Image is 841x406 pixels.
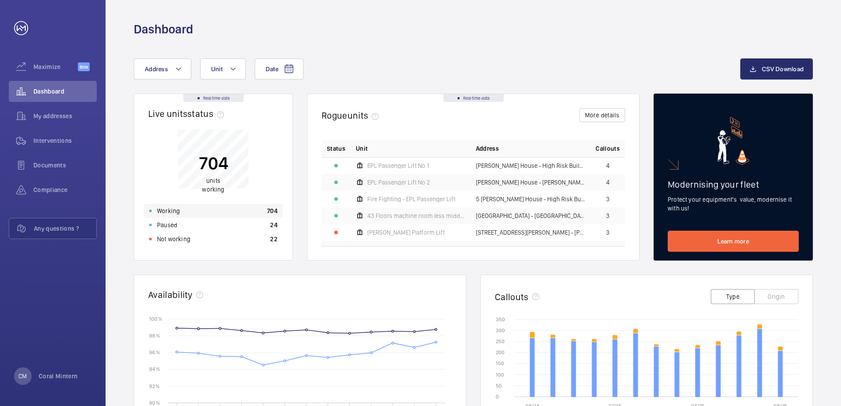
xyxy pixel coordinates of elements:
span: [GEOGRAPHIC_DATA] - [GEOGRAPHIC_DATA] [476,213,585,219]
div: Real time data [183,94,244,102]
span: status [187,108,227,119]
span: Documents [33,161,97,170]
span: 3 [606,229,610,236]
span: EPL Passenger Lift No 1 [367,163,429,169]
span: working [202,186,224,193]
button: Address [134,58,191,80]
p: Protect your equipment's value, modernise it with us! [668,195,799,213]
button: More details [579,108,625,122]
p: Status [327,144,345,153]
p: units [199,176,228,194]
span: [STREET_ADDRESS][PERSON_NAME] - [PERSON_NAME][GEOGRAPHIC_DATA] [476,229,585,236]
text: 350 [496,316,505,323]
text: 200 [496,349,505,355]
span: Beta [78,62,90,71]
span: My addresses [33,112,97,120]
h2: Live units [148,108,227,119]
text: 94 % [149,366,160,372]
button: Unit [200,58,246,80]
p: 24 [270,221,278,229]
h2: Modernising your fleet [668,179,799,190]
span: Interventions [33,136,97,145]
span: Dashboard [33,87,97,96]
text: 50 [496,383,502,389]
span: [PERSON_NAME] House - High Risk Building - [PERSON_NAME][GEOGRAPHIC_DATA] [476,163,585,169]
button: Type [711,289,755,304]
span: Fire Fighting - EPL Passenger Lift [367,196,455,202]
span: 4 [606,179,610,185]
div: Real time data [443,94,504,102]
span: Address [476,144,499,153]
span: [PERSON_NAME] House - [PERSON_NAME][GEOGRAPHIC_DATA] [476,179,585,185]
button: Date [255,58,303,80]
text: 100 [496,372,504,378]
span: [PERSON_NAME] Platform Lift [367,229,445,236]
text: 90 % [149,399,160,406]
span: 5 [PERSON_NAME] House - High Risk Building - [GEOGRAPHIC_DATA][PERSON_NAME] [476,196,585,202]
p: Coral Mintern [39,372,78,381]
text: 100 % [149,315,162,322]
span: 4 [606,163,610,169]
p: CM [18,372,27,381]
span: 3 [606,196,610,202]
text: 0 [496,394,499,400]
span: Unit [356,144,368,153]
p: 704 [267,207,278,215]
text: 150 [496,360,504,366]
text: 96 % [149,349,160,355]
span: Any questions ? [34,224,96,233]
span: CSV Download [762,65,804,72]
p: 22 [270,235,278,243]
p: 704 [199,152,228,174]
h2: Rogue [322,110,382,121]
text: 300 [496,327,505,333]
span: Compliance [33,185,97,194]
p: Paused [157,221,177,229]
button: CSV Download [740,58,813,80]
span: Date [266,65,278,72]
span: Maximize [33,62,78,71]
h1: Dashboard [134,21,193,37]
span: Unit [211,65,223,72]
text: 250 [496,338,505,344]
span: Address [145,65,168,72]
text: 98 % [149,333,160,339]
h2: Availability [148,289,193,300]
p: Working [157,207,180,215]
span: Callouts [596,144,620,153]
h2: Callouts [495,291,529,302]
p: Not working [157,235,190,243]
span: units [347,110,383,121]
img: marketing-card.svg [717,117,750,165]
span: EPL Passenger Lift No 2 [367,179,430,185]
a: Learn more [668,231,799,252]
span: 3 [606,213,610,219]
span: 43 Floors machine room less middle lift [367,213,465,219]
text: 92 % [149,383,160,389]
button: Origin [754,289,798,304]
